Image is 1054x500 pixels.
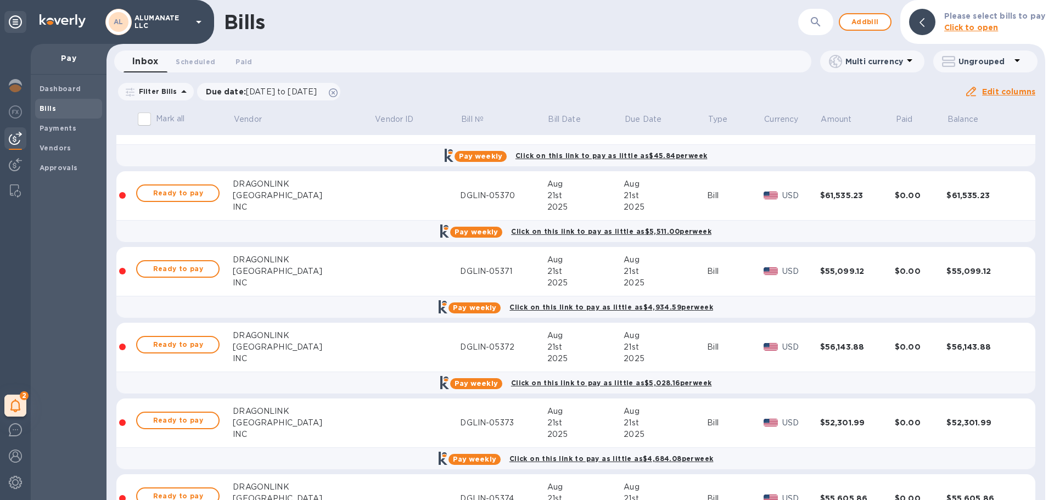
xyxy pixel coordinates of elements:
div: $61,535.23 [820,190,895,201]
p: Type [708,114,728,125]
b: Pay weekly [455,228,498,236]
img: USD [764,267,778,275]
div: 21st [624,266,707,277]
div: 21st [547,417,624,429]
div: 2025 [547,201,624,213]
span: Add bill [849,15,882,29]
img: USD [764,419,778,426]
b: Click to open [944,23,999,32]
b: Pay weekly [453,304,496,312]
div: DRAGONLINK [233,406,374,417]
span: Ready to pay [146,414,210,427]
div: Aug [624,330,707,341]
div: 2025 [624,429,707,440]
div: $0.00 [895,341,946,352]
span: Amount [821,114,866,125]
b: Click on this link to pay as little as $4,684.08 per week [509,454,714,463]
div: Bill [707,190,763,201]
span: [DATE] to [DATE] [246,87,317,96]
p: Mark all [156,113,184,125]
div: DGLIN-05370 [460,190,547,201]
div: INC [233,353,374,364]
div: INC [233,201,374,213]
div: [GEOGRAPHIC_DATA] [233,341,374,353]
b: AL [114,18,124,26]
div: Bill [707,341,763,353]
p: USD [782,266,820,277]
p: Currency [764,114,798,125]
span: Bill Date [548,114,595,125]
span: Scheduled [176,56,215,68]
div: Aug [547,481,624,493]
p: Paid [896,114,913,125]
b: Click on this link to pay as little as $45.84 per week [515,151,707,160]
h1: Bills [224,10,265,33]
div: DRAGONLINK [233,178,374,190]
div: DGLIN-05372 [460,341,547,353]
div: Bill [707,266,763,277]
div: Aug [624,178,707,190]
div: $52,301.99 [946,417,1021,428]
u: Edit columns [982,87,1035,96]
b: Dashboard [40,85,81,93]
p: ALUMANATE LLC [134,14,189,30]
span: Inbox [132,54,158,69]
div: 2025 [547,429,624,440]
span: Paid [236,56,252,68]
b: Bills [40,104,56,113]
span: Type [708,114,742,125]
div: [GEOGRAPHIC_DATA] [233,266,374,277]
p: Due date : [206,86,323,97]
div: 21st [624,341,707,353]
div: DRAGONLINK [233,254,374,266]
img: USD [764,192,778,199]
span: Due Date [625,114,676,125]
div: $56,143.88 [946,341,1021,352]
div: DGLIN-05373 [460,417,547,429]
span: Ready to pay [146,338,210,351]
b: Payments [40,124,76,132]
div: [GEOGRAPHIC_DATA] [233,417,374,429]
span: Paid [896,114,927,125]
div: Aug [624,481,707,493]
p: Multi currency [845,56,903,67]
div: 21st [624,190,707,201]
b: Click on this link to pay as little as $4,934.59 per week [509,303,713,311]
div: $56,143.88 [820,341,895,352]
div: Unpin categories [4,11,26,33]
p: USD [782,190,820,201]
span: Ready to pay [146,187,210,200]
p: Balance [948,114,978,125]
div: $55,099.12 [820,266,895,277]
div: Bill [707,417,763,429]
p: Bill № [461,114,484,125]
div: 2025 [624,353,707,364]
b: Pay weekly [459,152,502,160]
div: DGLIN-05371 [460,266,547,277]
div: Aug [547,330,624,341]
p: Pay [40,53,98,64]
span: Balance [948,114,993,125]
div: INC [233,429,374,440]
img: Foreign exchange [9,105,22,119]
p: Vendor [234,114,262,125]
p: USD [782,341,820,353]
div: 21st [624,417,707,429]
b: Approvals [40,164,78,172]
div: 2025 [547,353,624,364]
div: 2025 [624,201,707,213]
div: $0.00 [895,417,946,428]
span: Vendor [234,114,276,125]
div: Aug [624,254,707,266]
span: 2 [20,391,29,400]
div: $52,301.99 [820,417,895,428]
button: Ready to pay [136,336,220,353]
div: DRAGONLINK [233,330,374,341]
button: Ready to pay [136,260,220,278]
p: Bill Date [548,114,580,125]
div: $0.00 [895,266,946,277]
p: Filter Bills [134,87,177,96]
p: Amount [821,114,851,125]
button: Ready to pay [136,184,220,202]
